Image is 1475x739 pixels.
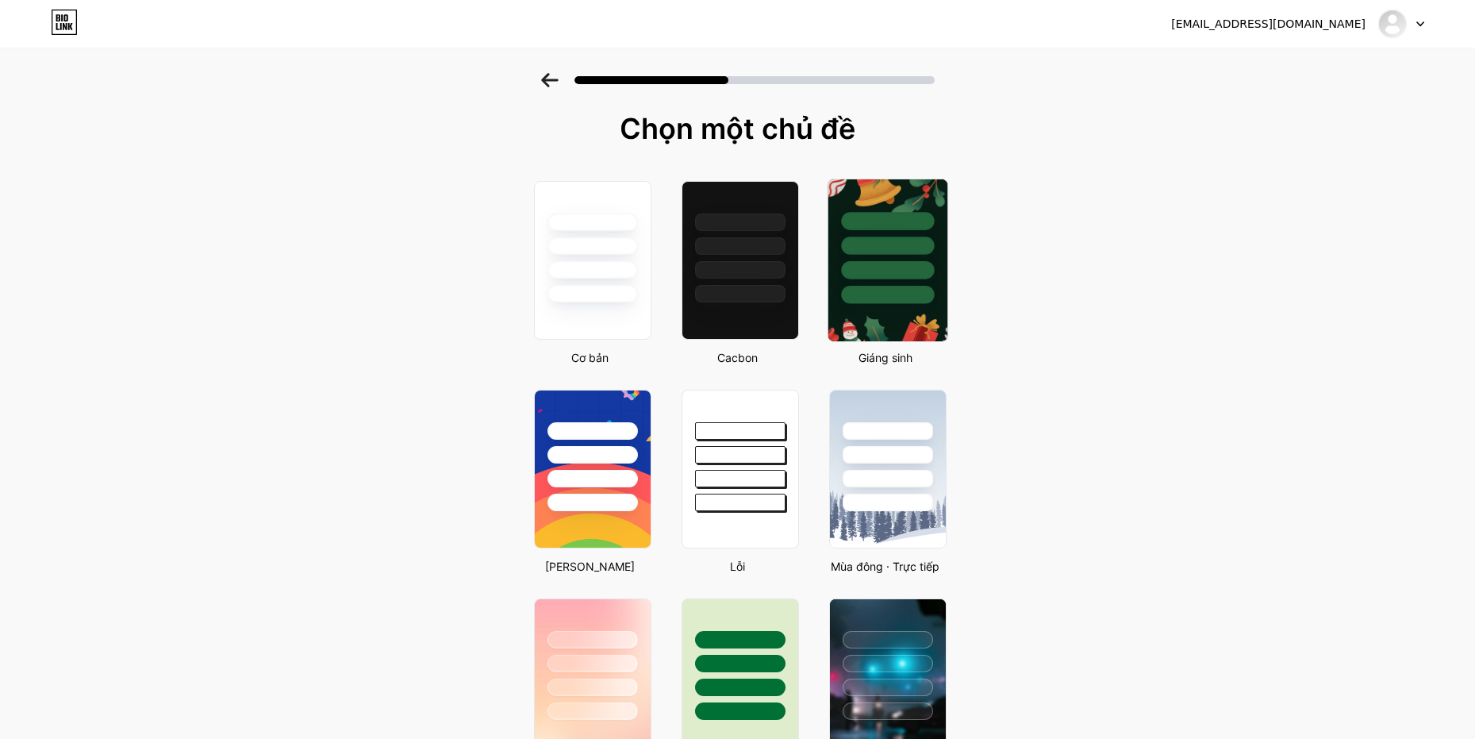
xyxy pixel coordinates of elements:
font: Cacbon [717,351,758,364]
font: Cơ bản [571,351,609,364]
img: duyanh78 [1377,9,1408,39]
img: xmas-22.jpg [828,179,947,341]
font: Giáng sinh [858,351,912,364]
font: [PERSON_NAME] [545,560,635,573]
font: [EMAIL_ADDRESS][DOMAIN_NAME] [1171,17,1366,30]
font: Mùa đông · Trực tiếp [831,560,939,573]
font: Chọn một chủ đề [620,111,855,146]
font: Lỗi [730,560,745,573]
